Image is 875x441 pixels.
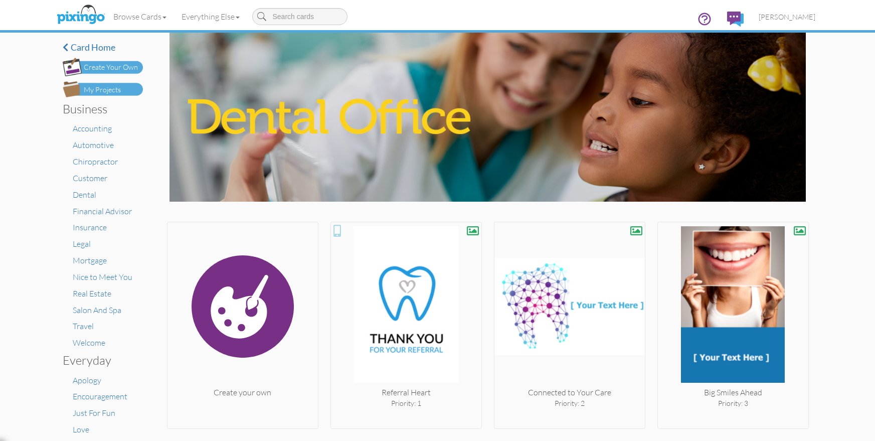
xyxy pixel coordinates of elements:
div: Referral Heart [331,387,481,398]
img: dental.jpg [169,33,806,202]
img: comments.svg [727,12,744,27]
a: Customer [73,173,107,183]
div: Connected to Your Care [494,387,645,398]
img: 20250822-171350-7db2817c8ff9-250.png [494,226,645,387]
img: create-own-button.png [63,58,143,76]
div: Big Smiles Ahead [658,387,808,398]
div: Priority: 2 [494,398,645,408]
a: Nice to Meet You [73,272,132,282]
a: Insurance [73,222,107,232]
a: Card home [63,43,143,53]
a: [PERSON_NAME] [751,4,823,30]
img: pixingo logo [54,3,107,28]
div: Priority: 3 [658,398,808,408]
a: Mortgage [73,255,107,265]
h3: Business [63,102,135,115]
a: Chiropractor [73,157,118,167]
a: Just For Fun [73,408,115,418]
a: Everything Else [174,4,247,29]
a: Dental [73,190,96,200]
input: Search cards [252,8,347,25]
a: Encouragement [73,391,127,401]
a: Browse Cards [106,4,174,29]
a: Love [73,424,89,434]
span: [PERSON_NAME] [759,13,815,21]
a: Financial Advisor [73,206,132,216]
a: Travel [73,321,94,331]
a: Welcome [73,338,105,348]
a: Accounting [73,123,112,133]
img: 20220209-210942-29536c1d93ad-250.jpg [331,226,481,387]
img: my-projects-button.png [63,81,143,97]
a: Legal [73,239,91,249]
div: Create Your Own [84,62,138,73]
img: 20250822-164249-1df216890a1b-250.png [658,226,808,387]
a: Salon And Spa [73,305,121,315]
a: Apology [73,375,101,385]
img: create.svg [167,226,318,387]
a: Automotive [73,140,114,150]
div: Priority: 1 [331,398,481,408]
div: My Projects [84,85,121,95]
a: Real Estate [73,288,111,299]
div: Create your own [167,387,318,398]
h3: Everyday [63,354,135,367]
